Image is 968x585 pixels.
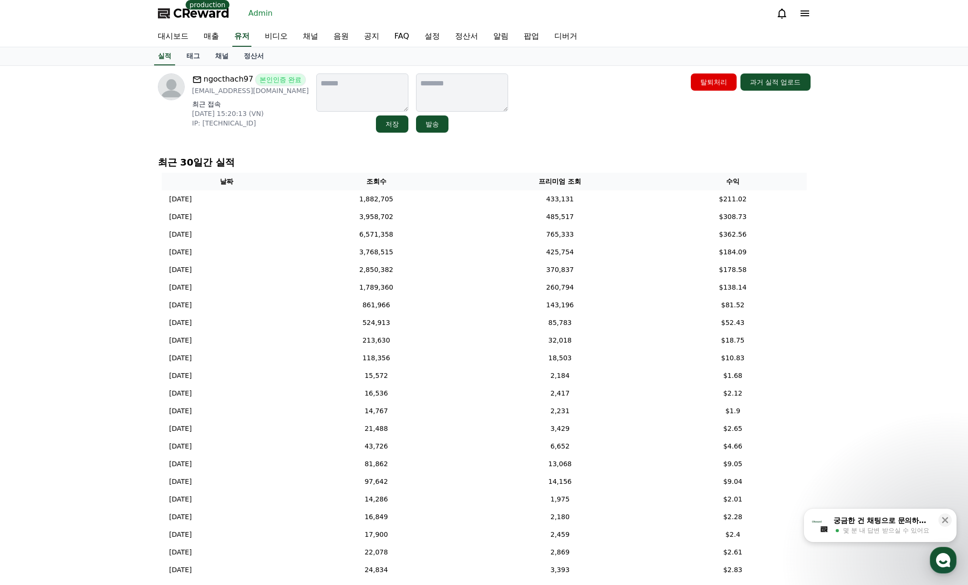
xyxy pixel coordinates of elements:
[448,27,486,47] a: 정산서
[169,335,192,345] p: [DATE]
[659,473,806,491] td: $9.04
[291,455,461,473] td: 81,862
[291,543,461,561] td: 22,078
[461,314,659,332] td: 85,783
[461,561,659,579] td: 3,393
[192,86,309,95] p: [EMAIL_ADDRESS][DOMAIN_NAME]
[169,424,192,434] p: [DATE]
[461,438,659,455] td: 6,652
[461,296,659,314] td: 143,196
[169,565,192,575] p: [DATE]
[461,208,659,226] td: 485,517
[169,212,192,222] p: [DATE]
[236,47,271,65] a: 정산서
[461,261,659,279] td: 370,837
[461,473,659,491] td: 14,156
[291,526,461,543] td: 17,900
[461,190,659,208] td: 433,131
[291,173,461,190] th: 조회수
[417,27,448,47] a: 설정
[196,27,227,47] a: 매출
[291,279,461,296] td: 1,789,360
[659,402,806,420] td: $1.9
[461,243,659,261] td: 425,754
[169,265,192,275] p: [DATE]
[659,349,806,367] td: $10.83
[208,47,236,65] a: 채널
[516,27,547,47] a: 팝업
[291,385,461,402] td: 16,536
[326,27,356,47] a: 음원
[204,73,253,86] span: ngocthach97
[461,332,659,349] td: 32,018
[376,115,408,133] button: 저장
[659,491,806,508] td: $2.01
[169,318,192,328] p: [DATE]
[291,438,461,455] td: 43,726
[255,73,306,86] span: 본인인증 완료
[659,561,806,579] td: $2.83
[461,455,659,473] td: 13,068
[547,27,585,47] a: 디버거
[461,173,659,190] th: 프리미엄 조회
[659,226,806,243] td: $362.56
[169,459,192,469] p: [DATE]
[158,156,811,169] p: 최근 30일간 실적
[169,406,192,416] p: [DATE]
[179,47,208,65] a: 태그
[291,473,461,491] td: 97,642
[291,420,461,438] td: 21,488
[486,27,516,47] a: 알림
[291,190,461,208] td: 1,882,705
[169,300,192,310] p: [DATE]
[192,99,309,109] p: 최근 접속
[659,385,806,402] td: $2.12
[659,438,806,455] td: $4.66
[461,420,659,438] td: 3,429
[192,118,309,128] p: IP: [TECHNICAL_ID]
[659,332,806,349] td: $18.75
[169,282,192,292] p: [DATE]
[387,27,417,47] a: FAQ
[740,73,811,91] button: 과거 실적 업로드
[169,530,192,540] p: [DATE]
[659,208,806,226] td: $308.73
[659,173,806,190] th: 수익
[291,349,461,367] td: 118,356
[461,526,659,543] td: 2,459
[659,279,806,296] td: $138.14
[169,230,192,240] p: [DATE]
[169,512,192,522] p: [DATE]
[659,367,806,385] td: $1.68
[659,243,806,261] td: $184.09
[158,73,185,100] img: profile image
[291,296,461,314] td: 861,966
[291,402,461,420] td: 14,767
[169,477,192,487] p: [DATE]
[173,6,229,21] span: CReward
[461,491,659,508] td: 1,975
[659,420,806,438] td: $2.65
[169,194,192,204] p: [DATE]
[257,27,295,47] a: 비디오
[291,508,461,526] td: 16,849
[291,561,461,579] td: 24,834
[659,314,806,332] td: $52.43
[461,385,659,402] td: 2,417
[169,388,192,398] p: [DATE]
[461,543,659,561] td: 2,869
[291,314,461,332] td: 524,913
[291,261,461,279] td: 2,850,382
[461,279,659,296] td: 260,794
[659,190,806,208] td: $211.02
[291,243,461,261] td: 3,768,515
[158,6,229,21] a: CReward
[291,491,461,508] td: 14,286
[659,526,806,543] td: $2.4
[169,547,192,557] p: [DATE]
[154,47,175,65] a: 실적
[162,173,292,190] th: 날짜
[461,226,659,243] td: 765,333
[291,332,461,349] td: 213,630
[192,109,309,118] p: [DATE] 15:20:13 (VN)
